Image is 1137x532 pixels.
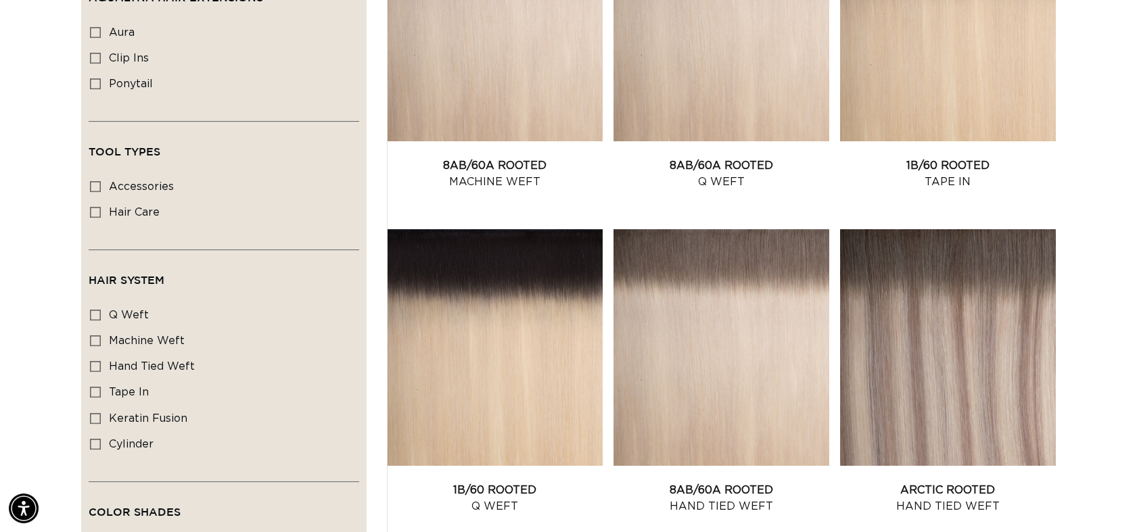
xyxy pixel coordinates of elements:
span: ponytail [109,78,153,89]
span: Tool Types [89,145,160,158]
div: Accessibility Menu [9,493,39,523]
summary: Color Shades (0 selected) [89,482,359,531]
a: 1B/60 Rooted Q Weft [387,482,603,514]
a: 8AB/60A Rooted Q Weft [613,158,829,190]
span: Hair System [89,274,164,286]
span: cylinder [109,439,154,450]
a: 1B/60 Rooted Tape In [840,158,1056,190]
span: machine weft [109,335,185,346]
span: accessories [109,181,174,192]
span: clip ins [109,53,149,64]
summary: Tool Types (0 selected) [89,122,359,170]
span: tape in [109,387,149,397]
span: hand tied weft [109,361,195,372]
span: hair care [109,207,160,218]
span: keratin fusion [109,413,187,424]
a: 8AB/60A Rooted Machine Weft [387,158,603,190]
span: Color Shades [89,506,181,518]
summary: Hair System (0 selected) [89,250,359,299]
span: aura [109,27,135,38]
span: q weft [109,310,149,320]
a: 8AB/60A Rooted Hand Tied Weft [613,482,829,514]
a: Arctic Rooted Hand Tied Weft [840,482,1056,514]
